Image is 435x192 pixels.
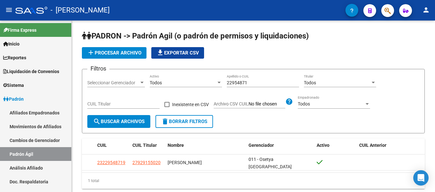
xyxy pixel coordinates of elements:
[87,80,139,86] span: Seleccionar Gerenciador
[93,118,101,125] mat-icon: search
[150,80,162,85] span: Todos
[161,118,169,125] mat-icon: delete
[246,138,314,152] datatable-header-cell: Gerenciador
[87,49,95,56] mat-icon: add
[314,138,357,152] datatable-header-cell: Activo
[249,143,274,148] span: Gerenciador
[93,119,145,124] span: Buscar Archivos
[172,101,209,108] span: Inexistente en CSV
[87,50,141,56] span: Procesar archivo
[156,49,164,56] mat-icon: file_download
[3,40,20,47] span: Inicio
[97,143,107,148] span: CUIL
[51,3,110,17] span: - [PERSON_NAME]
[82,31,309,40] span: PADRON -> Padrón Agil (o padrón de permisos y liquidaciones)
[422,6,430,14] mat-icon: person
[168,160,202,165] span: [PERSON_NAME]
[317,143,329,148] span: Activo
[161,119,207,124] span: Borrar Filtros
[304,80,316,85] span: Todos
[82,47,146,59] button: Procesar archivo
[5,6,13,14] mat-icon: menu
[3,27,36,34] span: Firma Express
[132,160,161,165] span: 27929155020
[132,143,157,148] span: CUIL Titular
[3,54,26,61] span: Reportes
[130,138,165,152] datatable-header-cell: CUIL Titular
[214,101,249,106] span: Archivo CSV CUIL
[95,138,130,152] datatable-header-cell: CUIL
[82,173,425,189] div: 1 total
[87,115,150,128] button: Buscar Archivos
[249,101,285,107] input: Archivo CSV CUIL
[151,47,204,59] button: Exportar CSV
[168,143,184,148] span: Nombre
[87,64,109,73] h3: Filtros
[298,101,310,106] span: Todos
[357,138,425,152] datatable-header-cell: CUIL Anterior
[359,143,386,148] span: CUIL Anterior
[156,50,199,56] span: Exportar CSV
[155,115,213,128] button: Borrar Filtros
[413,170,429,186] div: Open Intercom Messenger
[3,68,59,75] span: Liquidación de Convenios
[3,96,24,103] span: Padrón
[285,98,293,105] mat-icon: help
[249,157,292,177] span: 011 - Osetya [GEOGRAPHIC_DATA][PERSON_NAME]
[165,138,246,152] datatable-header-cell: Nombre
[3,82,24,89] span: Sistema
[97,160,125,165] span: 23229548719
